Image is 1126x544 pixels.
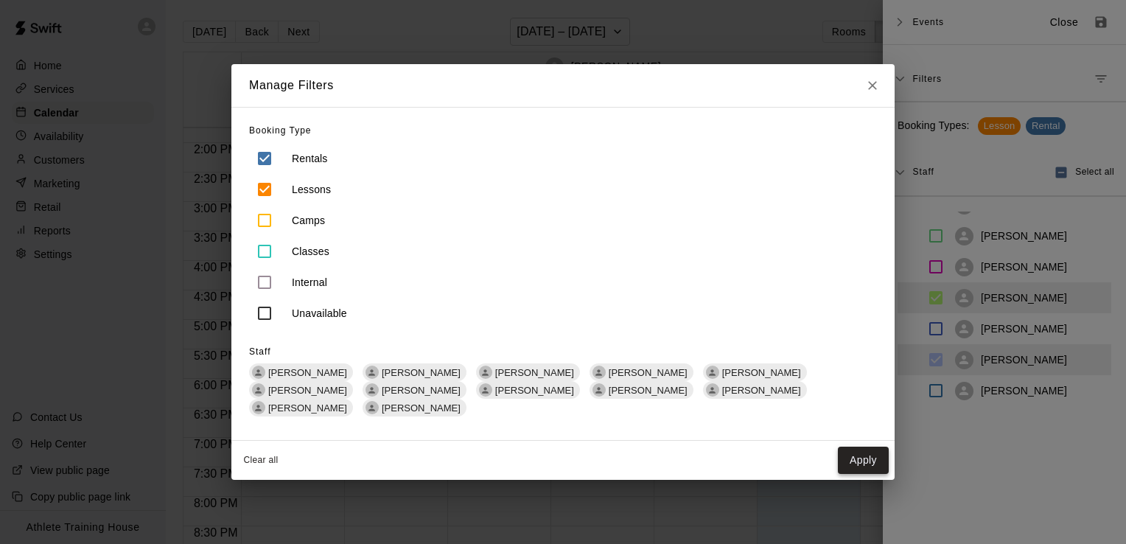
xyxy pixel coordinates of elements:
[366,366,379,379] div: Justin Crews
[703,363,807,381] div: [PERSON_NAME]
[592,366,606,379] div: Caleb Wiley
[838,447,889,474] button: Apply
[292,244,329,259] p: Classes
[363,381,466,399] div: [PERSON_NAME]
[489,367,580,378] span: [PERSON_NAME]
[249,363,353,381] div: [PERSON_NAME]
[237,448,284,472] button: Clear all
[252,383,265,397] div: Reagan Sperling
[716,367,807,378] span: [PERSON_NAME]
[603,367,693,378] span: [PERSON_NAME]
[292,151,328,166] p: Rentals
[231,64,352,107] h2: Manage Filters
[366,383,379,397] div: Colbey Frisbee
[262,402,353,414] span: [PERSON_NAME]
[706,383,719,397] div: Marshall Denton
[590,381,693,399] div: [PERSON_NAME]
[376,367,466,378] span: [PERSON_NAME]
[292,213,325,228] p: Camps
[479,366,492,379] div: Johnny Rice
[706,366,719,379] div: Abby Renshaw
[476,363,580,381] div: [PERSON_NAME]
[489,385,580,396] span: [PERSON_NAME]
[703,381,807,399] div: [PERSON_NAME]
[249,346,270,357] span: Staff
[376,385,466,396] span: [PERSON_NAME]
[592,383,606,397] div: Shania Berger
[249,381,353,399] div: [PERSON_NAME]
[479,383,492,397] div: OJ Posey
[366,401,379,414] div: Zack Hill
[249,125,312,136] span: Booking Type
[252,401,265,414] div: Colby Woolverton
[716,385,807,396] span: [PERSON_NAME]
[590,363,693,381] div: [PERSON_NAME]
[603,385,693,396] span: [PERSON_NAME]
[363,399,466,416] div: [PERSON_NAME]
[292,306,347,321] p: Unavailable
[476,381,580,399] div: [PERSON_NAME]
[292,275,327,290] p: Internal
[262,385,353,396] span: [PERSON_NAME]
[262,367,353,378] span: [PERSON_NAME]
[859,64,886,107] button: Close
[249,399,353,416] div: [PERSON_NAME]
[292,182,331,197] p: Lessons
[252,366,265,379] div: Seth Newton
[376,402,466,414] span: [PERSON_NAME]
[363,363,466,381] div: [PERSON_NAME]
